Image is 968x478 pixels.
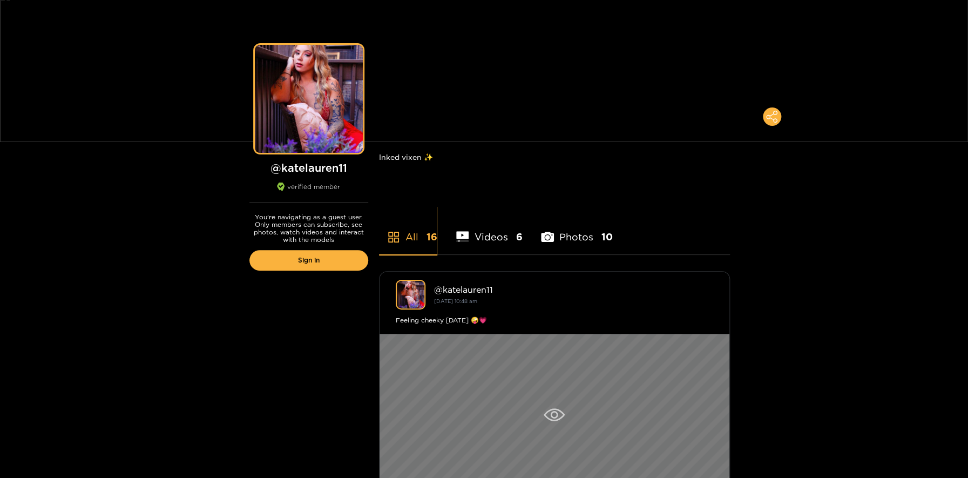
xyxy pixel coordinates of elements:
div: verified member [249,183,368,203]
li: All [379,206,437,254]
span: 10 [601,230,613,244]
a: Sign in [249,250,368,271]
span: appstore [387,231,400,244]
small: [DATE] 10:48 am [434,298,477,304]
div: Feeling cheeky [DATE] 🤪💗 [396,315,713,326]
div: Inked vixen ✨ [379,142,730,172]
li: Photos [541,206,613,254]
div: @ katelauren11 [434,285,713,294]
span: 16 [427,230,437,244]
img: katelauren11 [396,280,425,309]
li: Videos [456,206,523,254]
span: 6 [516,230,522,244]
h1: @ katelauren11 [249,161,368,174]
p: You're navigating as a guest user. Only members can subscribe, see photos, watch videos and inter... [249,213,368,244]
